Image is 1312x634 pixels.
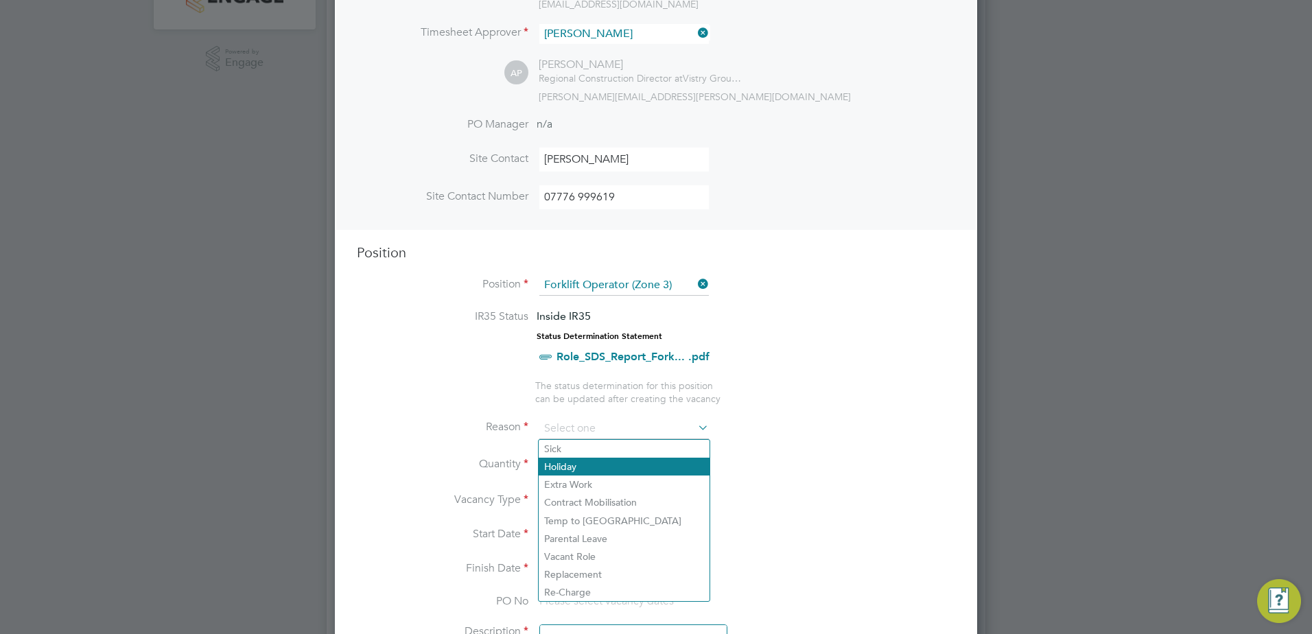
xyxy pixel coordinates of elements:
input: Search for... [539,275,709,296]
li: Re-Charge [539,583,710,601]
label: Position [357,277,528,292]
li: Replacement [539,565,710,583]
li: Extra Work [539,475,710,493]
span: The status determination for this position can be updated after creating the vacancy [535,379,721,404]
input: Search for... [539,24,709,44]
span: Regional Construction Director at [539,72,683,84]
li: Sick [539,440,710,458]
li: Holiday [539,458,710,475]
label: Reason [357,420,528,434]
li: Parental Leave [539,530,710,548]
a: Role_SDS_Report_Fork... .pdf [557,350,710,363]
input: Select one [539,419,709,439]
label: PO Manager [357,117,528,132]
span: [PERSON_NAME][EMAIL_ADDRESS][PERSON_NAME][DOMAIN_NAME] [539,91,851,103]
label: Site Contact [357,152,528,166]
span: n/a [537,117,552,131]
label: Finish Date [357,561,528,576]
div: Vistry Group Plc [539,72,745,84]
h3: Position [357,244,955,261]
div: [PERSON_NAME] [539,58,745,72]
label: PO No [357,594,528,609]
label: Vacancy Type [357,493,528,507]
label: Site Contact Number [357,189,528,204]
li: Contract Mobilisation [539,493,710,511]
label: IR35 Status [357,309,528,324]
span: AP [504,61,528,85]
label: Timesheet Approver [357,25,528,40]
strong: Status Determination Statement [537,331,662,341]
label: Quantity [357,457,528,471]
button: Engage Resource Center [1257,579,1301,623]
li: Vacant Role [539,548,710,565]
span: Please select vacancy dates [539,594,674,608]
li: Temp to [GEOGRAPHIC_DATA] [539,512,710,530]
span: Inside IR35 [537,309,591,322]
label: Start Date [357,527,528,541]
